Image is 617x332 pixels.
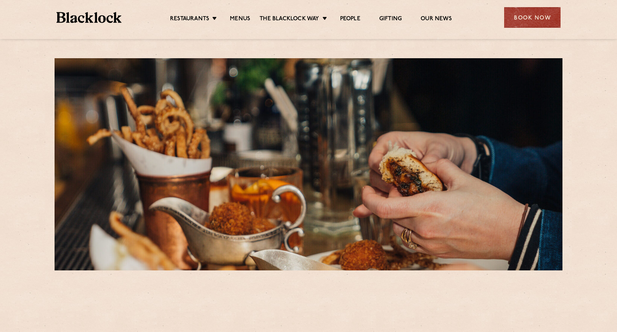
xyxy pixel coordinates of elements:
[260,15,319,24] a: The Blacklock Way
[504,7,561,28] div: Book Now
[421,15,452,24] a: Our News
[340,15,360,24] a: People
[379,15,402,24] a: Gifting
[170,15,209,24] a: Restaurants
[230,15,250,24] a: Menus
[56,12,122,23] img: BL_Textured_Logo-footer-cropped.svg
